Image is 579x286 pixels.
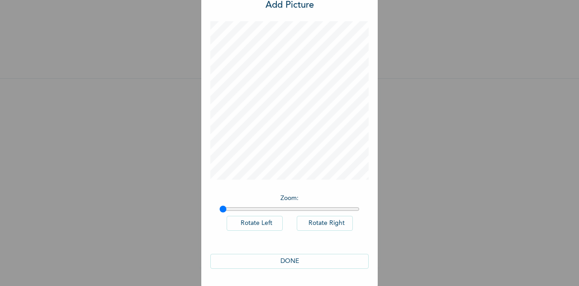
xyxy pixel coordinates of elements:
span: Please add a recent Passport Photograph [208,166,371,203]
p: Zoom : [219,194,360,203]
button: DONE [210,254,369,269]
button: Rotate Left [227,216,283,231]
button: Rotate Right [297,216,353,231]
